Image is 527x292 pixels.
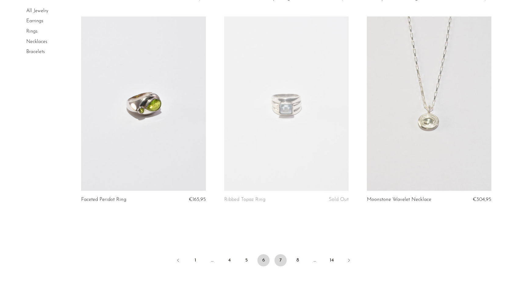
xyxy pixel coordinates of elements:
a: Bracelets [26,49,45,54]
a: Ribbed Topaz Ring [224,197,265,202]
a: 8 [292,254,304,266]
a: 7 [274,254,287,266]
span: €304,95 [473,197,491,202]
a: 5 [240,254,253,266]
span: Sold Out [329,197,349,202]
a: 4 [223,254,235,266]
span: … [309,254,321,266]
a: Faceted Peridot Ring [81,197,126,202]
a: Earrings [26,19,43,24]
span: … [206,254,218,266]
a: 1 [189,254,201,266]
a: 14 [326,254,338,266]
span: 6 [257,254,270,266]
a: Next [343,254,355,268]
a: Rings [26,29,38,34]
a: Moonstone Wavelet Necklace [367,197,431,202]
a: All Jewelry [26,9,48,13]
a: Necklaces [26,39,47,44]
span: €165,95 [189,197,206,202]
a: Previous [172,254,184,268]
